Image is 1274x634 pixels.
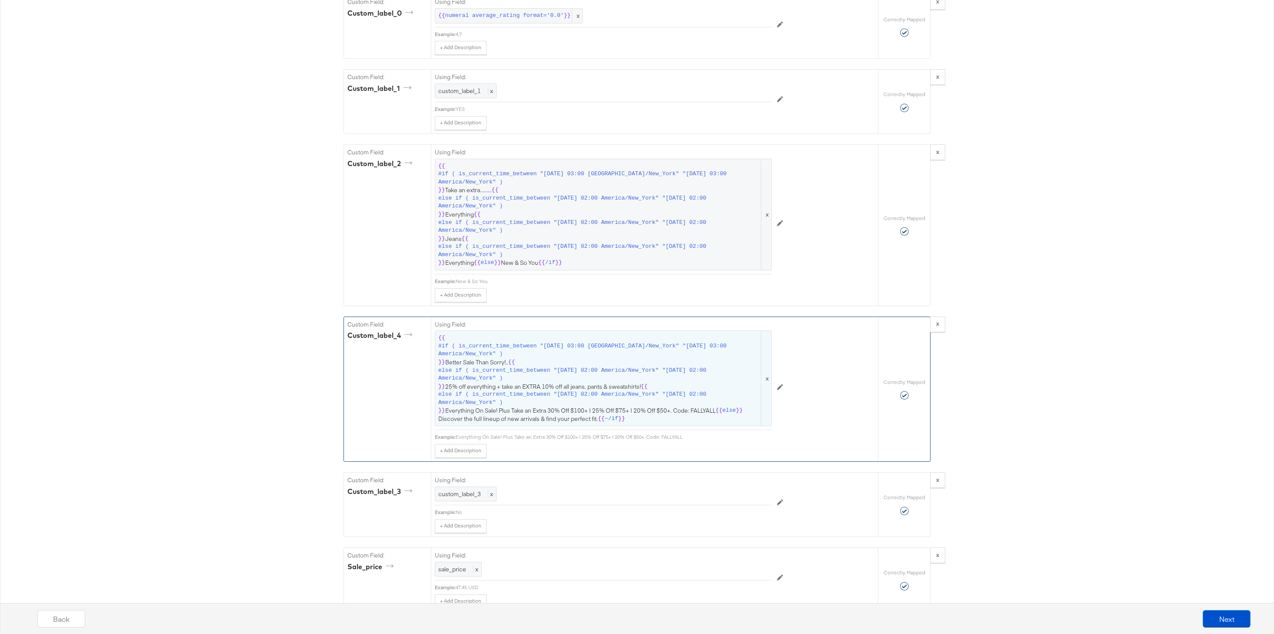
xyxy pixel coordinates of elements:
[438,342,760,358] span: #if ( is_current_time_between "[DATE] 03:00 [GEOGRAPHIC_DATA]/New_York" "[DATE] 03:00 America/New...
[494,259,501,267] span: }}
[438,390,760,407] span: else if ( is_current_time_between "[DATE] 02:00 America/New_York" "[DATE] 02:00 America/New_York" )
[474,259,481,267] span: {{
[936,551,939,559] strong: x
[435,31,456,38] div: Example:
[438,407,445,415] span: }}
[936,73,939,80] strong: x
[435,116,487,130] button: + Add Description
[347,148,427,157] label: Custom Field:
[488,87,493,95] span: x
[347,83,414,93] div: custom_label_1
[572,9,582,23] span: x
[884,16,925,23] label: Correctly Mapped
[716,407,723,415] span: {{
[435,509,456,516] div: Example:
[438,12,445,20] span: {{
[438,170,760,186] span: #if ( is_current_time_between "[DATE] 03:00 [GEOGRAPHIC_DATA]/New_York" "[DATE] 03:00 America/New...
[884,91,925,98] label: Correctly Mapped
[598,415,605,423] span: {{
[438,194,760,210] span: else if ( is_current_time_between "[DATE] 02:00 America/New_York" "[DATE] 02:00 America/New_York" )
[930,547,945,563] button: x
[435,476,772,484] label: Using Field:
[435,444,487,458] button: + Add Description
[474,210,481,219] span: {{
[462,235,469,243] span: {{
[435,41,487,55] button: + Add Description
[438,565,466,573] span: sale_price
[722,407,736,415] span: else
[508,358,515,367] span: {{
[473,565,478,573] span: x
[347,562,397,572] div: sale_price
[435,434,456,440] div: Example:
[347,476,427,484] label: Custom Field:
[545,259,555,267] span: /if
[618,415,625,423] span: }}
[435,551,772,560] label: Using Field:
[555,259,562,267] span: }}
[641,383,648,391] span: {{
[438,358,445,367] span: }}
[884,569,925,576] label: Correctly Mapped
[438,186,445,194] span: }}
[456,278,772,285] div: New & So You
[435,148,772,157] label: Using Field:
[438,235,445,243] span: }}
[884,215,925,222] label: Correctly Mapped
[347,320,427,329] label: Custom Field:
[435,594,487,608] button: + Add Description
[936,148,939,156] strong: x
[438,334,445,342] span: {{
[435,519,487,533] button: + Add Description
[435,106,456,113] div: Example:
[761,159,771,270] span: x
[456,509,772,516] div: No
[456,584,772,591] div: 47.45 USD
[435,320,772,329] label: Using Field:
[435,278,456,285] div: Example:
[347,73,427,81] label: Custom Field:
[456,31,772,38] div: 4.7
[492,186,499,194] span: {{
[438,219,760,235] span: else if ( is_current_time_between "[DATE] 02:00 America/New_York" "[DATE] 02:00 America/New_York" )
[347,551,427,560] label: Custom Field:
[736,407,743,415] span: }}
[761,331,771,426] span: x
[438,490,481,498] span: custom_label_3
[936,320,939,327] strong: x
[936,476,939,484] strong: x
[438,87,481,95] span: custom_label_1
[438,367,760,383] span: else if ( is_current_time_between "[DATE] 02:00 America/New_York" "[DATE] 02:00 America/New_York" )
[538,259,545,267] span: {{
[445,12,564,20] span: numeral average_rating format='0.0'
[438,243,760,259] span: else if ( is_current_time_between "[DATE] 02:00 America/New_York" "[DATE] 02:00 America/New_York" )
[930,317,945,332] button: x
[435,584,456,591] div: Example:
[438,383,445,391] span: }}
[438,162,768,267] span: Take an extra......... Everything Jeans Everything New & So You
[456,434,772,440] div: Everything On Sale! Plus Take an Extra 30% Off $100+ | 25% Off $75+ | 20% Off $50+. Code: FALLYALL
[884,379,925,386] label: Correctly Mapped
[605,415,618,423] span: ~/if
[347,330,415,340] div: custom_label_4
[930,144,945,160] button: x
[438,334,768,423] span: Better Sale Than Sorry!.. 25% off everything + take an EXTRA 10% off all jeans, pants & sweatshir...
[480,259,494,267] span: else
[1203,610,1251,627] button: Next
[435,73,772,81] label: Using Field:
[456,106,772,113] div: YES
[564,12,571,20] span: }}
[347,159,415,169] div: custom_label_2
[930,472,945,488] button: x
[438,210,445,219] span: }}
[347,487,415,497] div: custom_label_3
[488,490,493,498] span: x
[884,494,925,501] label: Correctly Mapped
[37,610,85,627] button: Back
[435,288,487,302] button: + Add Description
[930,69,945,85] button: x
[438,259,445,267] span: }}
[438,162,445,170] span: {{
[347,8,416,18] div: custom_label_0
